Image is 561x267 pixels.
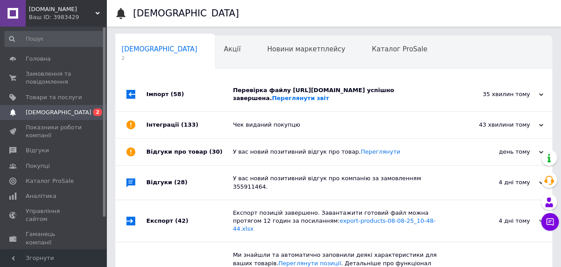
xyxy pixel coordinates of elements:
[233,209,455,233] div: Експорт позицій завершено. Завантажити готовий файл можна протягом 12 годин за посиланням:
[175,217,188,224] span: (42)
[455,90,543,98] div: 35 хвилин тому
[122,45,197,53] span: [DEMOGRAPHIC_DATA]
[455,148,543,156] div: день тому
[26,147,49,155] span: Відгуки
[272,95,329,101] a: Переглянути звіт
[26,108,91,116] span: [DEMOGRAPHIC_DATA]
[29,13,106,21] div: Ваш ID: 3983429
[146,200,233,242] div: Експорт
[26,207,82,223] span: Управління сайтом
[133,8,239,19] h1: [DEMOGRAPHIC_DATA]
[455,178,543,186] div: 4 дні тому
[361,148,400,155] a: Переглянути
[26,70,82,86] span: Замовлення та повідомлення
[541,213,559,231] button: Чат з покупцем
[455,217,543,225] div: 4 дні тому
[279,260,341,267] a: Переглянути позиції
[26,177,74,185] span: Каталог ProSale
[181,121,198,128] span: (133)
[26,124,82,139] span: Показники роботи компанії
[233,174,455,190] div: У вас новий позитивний відгук про компанію за замовленням 355911464.
[26,55,51,63] span: Головна
[146,139,233,165] div: Відгуки про товар
[233,217,435,232] a: export-products-08-08-25_10-48-44.xlsx
[174,179,188,186] span: (28)
[146,77,233,111] div: Імпорт
[267,45,345,53] span: Новини маркетплейсу
[455,121,543,129] div: 43 хвилини тому
[146,166,233,199] div: Відгуки
[4,31,105,47] input: Пошук
[233,148,455,156] div: У вас новий позитивний відгук про товар.
[233,121,455,129] div: Чек виданий покупцю
[26,230,82,246] span: Гаманець компанії
[171,91,184,97] span: (58)
[372,45,427,53] span: Каталог ProSale
[146,112,233,138] div: Інтеграції
[29,5,95,13] span: Mobi.UA
[93,108,102,116] span: 2
[26,93,82,101] span: Товари та послуги
[26,162,50,170] span: Покупці
[233,86,455,102] div: Перевірка файлу [URL][DOMAIN_NAME] успішно завершена.
[26,192,56,200] span: Аналітика
[224,45,241,53] span: Акції
[209,148,223,155] span: (30)
[122,55,197,62] span: 2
